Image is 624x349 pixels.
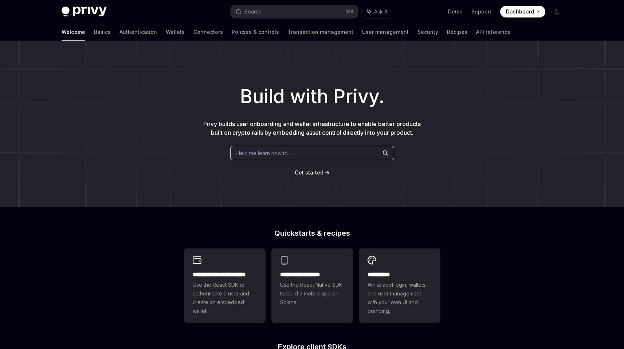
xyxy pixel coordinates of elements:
[288,23,353,41] a: Transaction management
[62,23,85,41] a: Welcome
[244,7,265,16] div: Search...
[362,5,394,18] button: Ask AI
[471,8,491,15] a: Support
[476,23,511,41] a: API reference
[448,8,463,15] a: Demo
[271,248,353,323] a: **** **** **** ***Use the React Native SDK to build a mobile app on Solana.
[359,248,440,323] a: **** *****Whitelabel login, wallets, and user management with your own UI and branding.
[500,6,545,17] a: Dashboard
[551,6,563,17] button: Toggle dark mode
[374,8,389,15] span: Ask AI
[166,23,185,41] a: Wallets
[184,230,440,237] h2: Quickstarts & recipes
[362,23,409,41] a: User management
[232,23,279,41] a: Policies & controls
[203,120,421,136] span: Privy builds user onboarding and wallet infrastructure to enable better products built on crypto ...
[506,8,534,15] span: Dashboard
[417,23,438,41] a: Security
[236,149,292,157] span: Help me learn how to…
[280,281,344,307] span: Use the React Native SDK to build a mobile app on Solana.
[231,5,358,18] button: Search...⌘K
[62,7,107,17] img: dark logo
[193,23,223,41] a: Connectors
[447,23,467,41] a: Recipes
[193,281,257,315] span: Use the React SDK to authenticate a user and create an embedded wallet.
[295,169,323,176] a: Get started
[346,9,354,15] span: ⌘ K
[368,281,432,315] span: Whitelabel login, wallets, and user management with your own UI and branding.
[119,23,157,41] a: Authentication
[12,82,612,111] h1: Build with Privy.
[94,23,111,41] a: Basics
